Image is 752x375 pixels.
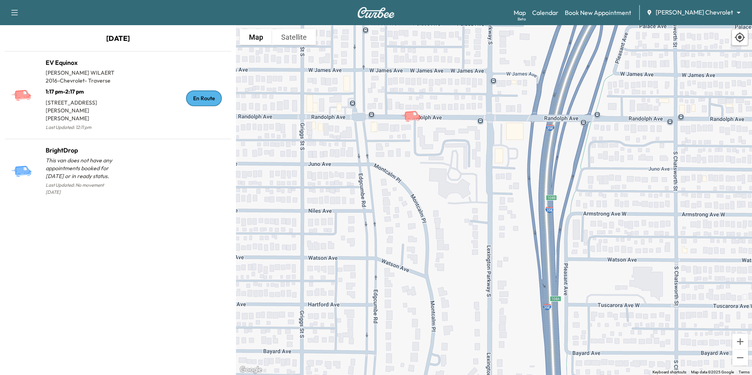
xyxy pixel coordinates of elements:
button: Show street map [240,29,272,45]
div: Recenter map [732,29,748,46]
p: [PERSON_NAME] WILAERT [46,69,118,77]
img: Curbee Logo [357,7,395,18]
a: Terms (opens in new tab) [739,370,750,374]
p: Last Updated: No movement [DATE] [46,180,118,197]
button: Zoom in [732,334,748,349]
a: Calendar [532,8,558,17]
gmp-advanced-marker: EV Equinox [401,102,428,116]
div: Beta [518,16,526,22]
p: [STREET_ADDRESS][PERSON_NAME][PERSON_NAME] [46,96,118,122]
a: Book New Appointment [565,8,631,17]
p: 1:17 pm - 2:17 pm [46,85,118,96]
span: Map data ©2025 Google [691,370,734,374]
button: Zoom out [732,350,748,366]
button: Keyboard shortcuts [652,369,686,375]
p: Last Updated: 12:11 pm [46,122,118,132]
h1: BrightDrop [46,145,118,155]
p: This van does not have any appointments booked for [DATE] or in ready status. [46,156,118,180]
a: MapBeta [514,8,526,17]
img: Google [238,365,264,375]
span: [PERSON_NAME] Chevrolet [656,8,733,17]
p: 2016 - Chevrolet - Traverse [46,77,118,85]
a: Open this area in Google Maps (opens a new window) [238,365,264,375]
button: Show satellite imagery [272,29,316,45]
div: En Route [186,90,222,106]
h1: EV Equinox [46,58,118,67]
